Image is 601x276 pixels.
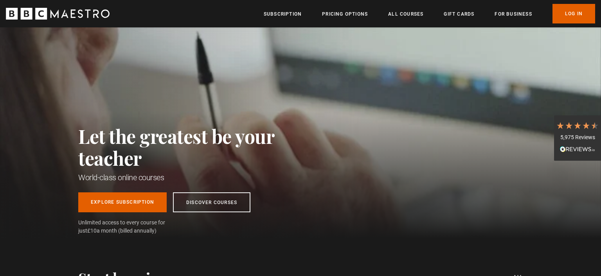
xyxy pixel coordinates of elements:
[388,10,423,18] a: All Courses
[556,145,599,155] div: Read All Reviews
[78,172,309,183] h1: World-class online courses
[87,228,97,234] span: £10
[560,146,595,152] img: REVIEWS.io
[78,125,309,169] h2: Let the greatest be your teacher
[444,10,474,18] a: Gift Cards
[173,192,250,212] a: Discover Courses
[78,219,184,235] span: Unlimited access to every course for just a month (billed annually)
[78,192,167,212] a: Explore Subscription
[264,4,595,23] nav: Primary
[6,8,110,20] svg: BBC Maestro
[322,10,368,18] a: Pricing Options
[554,115,601,161] div: 5,975 ReviewsRead All Reviews
[495,10,532,18] a: For business
[552,4,595,23] a: Log In
[556,121,599,130] div: 4.7 Stars
[556,134,599,142] div: 5,975 Reviews
[264,10,302,18] a: Subscription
